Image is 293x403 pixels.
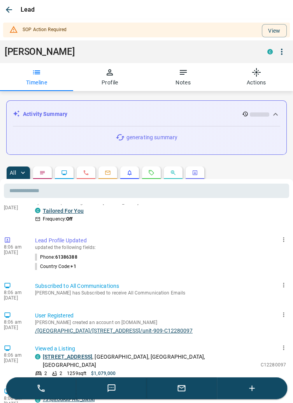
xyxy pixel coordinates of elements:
p: 8:06 am [4,319,27,325]
button: Notes [147,63,220,91]
p: generating summary [126,133,177,142]
p: 8:06 am [4,244,27,250]
p: [DATE] [4,205,27,210]
p: 2 [44,370,47,377]
svg: Requests [148,170,154,176]
p: All [10,170,16,175]
button: Actions [220,63,293,91]
p: [DATE] [4,325,27,330]
p: $1,079,000 [91,370,116,377]
p: 1259 sqft [67,370,86,377]
p: Lead [21,5,35,14]
svg: Notes [39,170,46,176]
button: View [262,24,287,37]
p: Phone : [35,254,77,261]
p: 8:06 am [4,290,27,295]
p: Subscribed to All Communications [35,282,286,290]
div: condos.ca [267,49,273,54]
h1: [PERSON_NAME] [5,46,256,57]
p: [DATE] [4,250,27,255]
span: 61386388 [55,254,77,260]
svg: Calls [83,170,89,176]
svg: Opportunities [170,170,176,176]
button: Profile [73,63,146,91]
a: /[GEOGRAPHIC_DATA]/[STREET_ADDRESS]/unit-909-C12280097 [35,328,286,334]
p: , [GEOGRAPHIC_DATA], [GEOGRAPHIC_DATA], [GEOGRAPHIC_DATA] [43,353,257,369]
p: Frequency: [43,216,72,223]
p: Viewed a Listing [35,345,286,353]
p: [PERSON_NAME] has Subscribed to receive All Communication Emails [35,290,286,296]
a: Tailored For You [43,208,84,214]
a: [STREET_ADDRESS] [43,354,92,360]
div: SOP Action Required [23,23,67,37]
svg: Listing Alerts [126,170,133,176]
div: condos.ca [35,208,40,213]
div: Activity Summary [13,107,280,121]
p: 8:06 am [4,352,27,358]
svg: Agent Actions [192,170,198,176]
svg: Emails [105,170,111,176]
p: C12280097 [261,361,286,368]
span: +1 [70,264,76,269]
p: [PERSON_NAME] created an account on [DOMAIN_NAME] [35,320,286,325]
p: Lead Profile Updated [35,237,286,245]
svg: Lead Browsing Activity [61,170,67,176]
div: condos.ca [35,354,40,359]
p: User Registered [35,312,286,320]
p: [DATE] [4,295,27,301]
p: Activity Summary [23,110,67,118]
p: [DATE] [4,358,27,363]
p: Country Code : [35,263,76,270]
p: updated the following fields: [35,245,286,250]
strong: Off [66,216,72,222]
p: 2 [60,370,62,377]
